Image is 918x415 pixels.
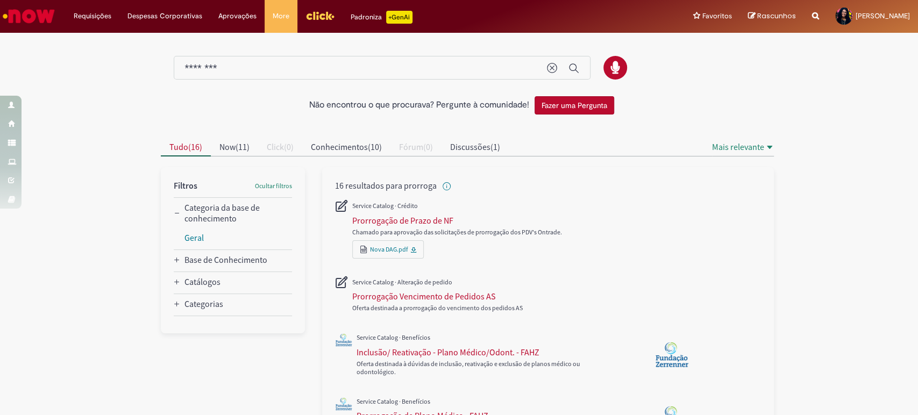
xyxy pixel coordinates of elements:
span: Rascunhos [757,11,796,21]
span: [PERSON_NAME] [856,11,910,20]
span: More [273,11,289,22]
img: ServiceNow [1,5,56,27]
p: +GenAi [386,11,412,24]
span: Requisições [74,11,111,22]
span: Despesas Corporativas [127,11,202,22]
h2: Não encontrou o que procurava? Pergunte à comunidade! [309,101,529,110]
button: Fazer uma Pergunta [535,96,614,115]
span: Aprovações [218,11,257,22]
span: Favoritos [702,11,732,22]
div: Padroniza [351,11,412,24]
img: click_logo_yellow_360x200.png [305,8,335,24]
a: Rascunhos [748,11,796,22]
